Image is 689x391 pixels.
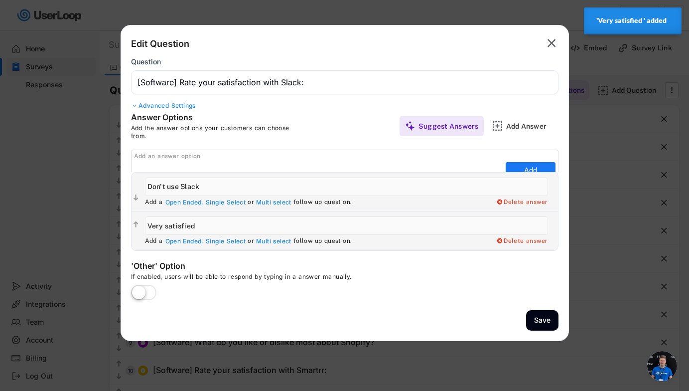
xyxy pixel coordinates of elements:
[496,198,548,206] div: Delete answer
[134,194,138,202] text: 
[145,237,163,245] div: Add a
[647,351,677,381] div: Open chat
[131,38,189,50] div: Edit Question
[496,237,548,245] div: Delete answer
[145,178,548,196] input: Don't use Slack
[165,237,204,245] div: Open Ended,
[548,36,556,50] text: 
[131,261,330,273] div: 'Other' Option
[145,216,548,235] input: Very satisfied
[132,193,140,203] button: 
[256,237,291,245] div: Multi select
[526,310,558,331] button: Save
[492,121,503,131] img: AddMajor.svg
[506,122,556,131] div: Add Answer
[248,198,254,206] div: or
[206,237,246,245] div: Single Select
[293,237,352,245] div: follow up question.
[145,198,163,206] div: Add a
[293,198,352,206] div: follow up question.
[131,273,430,285] div: If enabled, users will be able to respond by typing in a answer manually.
[165,198,204,206] div: Open Ended,
[134,220,138,229] text: 
[131,102,558,110] div: Advanced Settings
[256,198,291,206] div: Multi select
[131,112,280,124] div: Answer Options
[134,153,558,161] div: Add an answer option
[131,70,558,94] input: Type your question here...
[545,35,558,51] button: 
[132,220,140,230] button: 
[506,162,555,178] button: Add
[131,124,305,140] div: Add the answer options your customers can choose from.
[206,198,246,206] div: Single Select
[418,122,479,131] div: Suggest Answers
[405,121,415,131] img: MagicMajor%20%28Purple%29.svg
[248,237,254,245] div: or
[596,16,667,24] strong: 'Very satisfied ' added
[131,57,161,66] div: Question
